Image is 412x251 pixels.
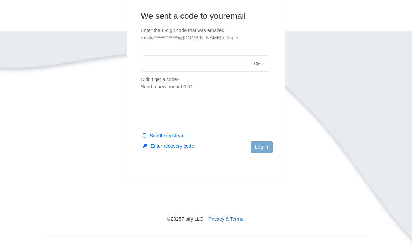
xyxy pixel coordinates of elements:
div: Send a new one in 00:51 [141,83,271,90]
a: Privacy & Terms [208,216,243,222]
nav: © 2025 Floify LLC [44,181,368,222]
button: Sendtextinstead [143,132,184,139]
h1: We sent a code to your email [141,10,271,21]
p: Enter the 6-digit code that was emailed to salv*************@[DOMAIN_NAME] to log in. [141,27,271,41]
button: Clear [252,61,266,67]
button: Enter recovery code [143,143,194,149]
button: Log in [251,141,273,153]
p: Didn't get a code? [141,76,271,90]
